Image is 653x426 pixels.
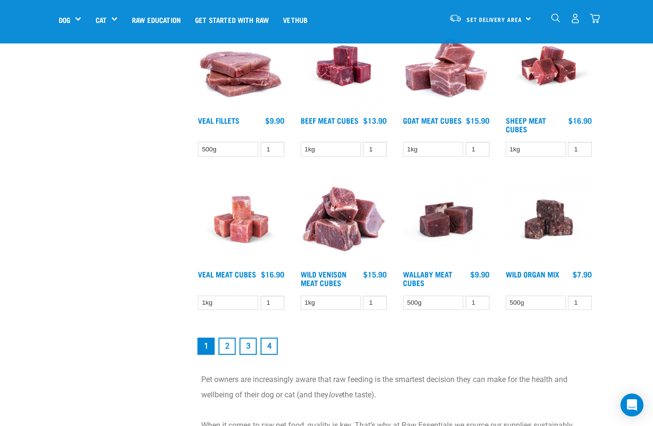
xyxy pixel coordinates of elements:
img: Veal Meat Cubes8454 [196,174,287,265]
a: Goat Meat Cubes [403,118,462,122]
a: Wild Organ Mix [506,272,559,276]
input: 1 [363,296,387,310]
img: 1184 Wild Goat Meat Cubes Boneless 01 [401,21,492,112]
a: Cat [96,14,107,25]
div: $7.90 [573,270,592,278]
input: 1 [568,296,592,310]
img: home-icon-1@2x.png [551,13,560,22]
input: 1 [261,296,284,310]
div: $15.90 [466,116,490,125]
input: 1 [466,142,490,157]
a: Goto page 4 [261,338,278,355]
div: $16.90 [568,116,592,125]
img: 1181 Wild Venison Meat Cubes Boneless 01 [298,174,390,265]
img: van-moving.png [449,14,462,22]
img: home-icon@2x.png [590,13,600,23]
div: $13.90 [363,116,387,125]
em: love [328,390,342,399]
img: Wallaby Meat Cubes [401,174,492,265]
a: Sheep Meat Cubes [506,118,546,131]
div: $9.90 [470,270,490,278]
input: 1 [261,142,284,157]
img: Stack Of Raw Veal Fillets [196,21,287,112]
a: Vethub [276,0,315,39]
a: Page 1 [197,338,215,355]
a: Goto page 2 [218,338,236,355]
a: Beef Meat Cubes [301,118,359,122]
img: Beef Meat Cubes 1669 [298,21,390,112]
a: Wild Venison Meat Cubes [301,272,347,285]
a: Raw Education [125,0,188,39]
a: Goto page 3 [239,338,257,355]
div: $15.90 [363,270,387,278]
a: Get started with Raw [188,0,276,39]
input: 1 [466,296,490,310]
nav: pagination [196,336,594,357]
div: $16.90 [261,270,284,278]
img: user.png [570,13,580,23]
a: Veal Fillets [198,118,239,122]
p: Pet owners are increasingly aware that raw feeding is the smartest decision they can make for the... [201,372,588,403]
span: Set Delivery Area [467,18,522,21]
a: Wallaby Meat Cubes [403,272,452,285]
a: Veal Meat Cubes [198,272,256,276]
div: Open Intercom Messenger [620,394,643,416]
input: 1 [363,142,387,157]
div: $9.90 [265,116,284,125]
img: Wild Organ Mix [503,174,595,265]
img: Sheep Meat [503,21,595,112]
input: 1 [568,142,592,157]
a: Dog [59,14,70,25]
